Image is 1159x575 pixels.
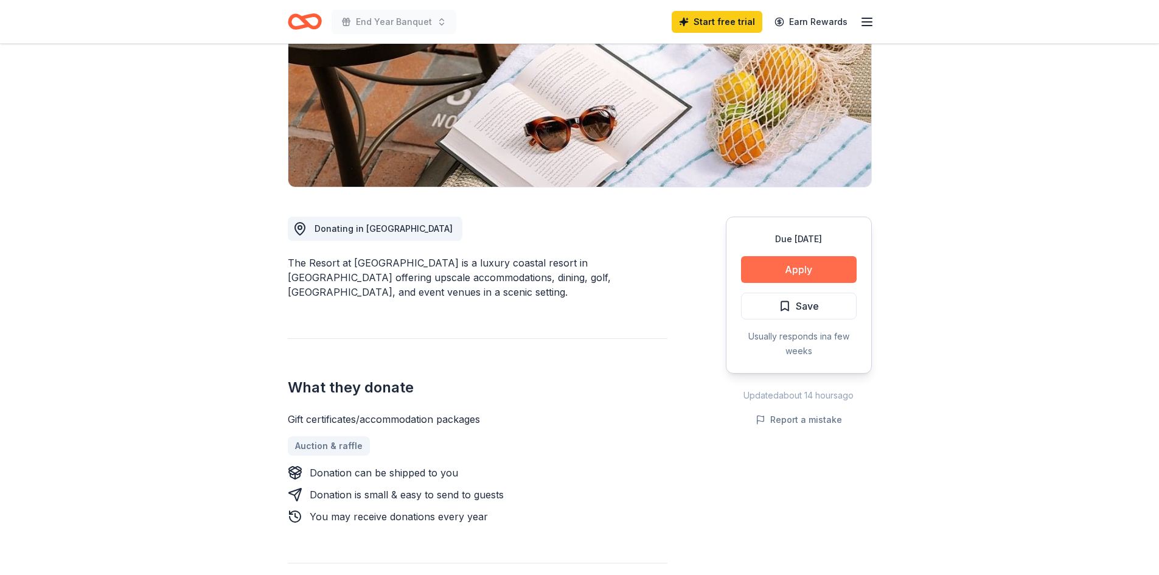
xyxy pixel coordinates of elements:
div: Gift certificates/accommodation packages [288,412,667,427]
a: Auction & raffle [288,436,370,456]
div: Usually responds in a few weeks [741,329,857,358]
div: Donation can be shipped to you [310,465,458,480]
div: The Resort at [GEOGRAPHIC_DATA] is a luxury coastal resort in [GEOGRAPHIC_DATA] offering upscale ... [288,256,667,299]
span: Donating in [GEOGRAPHIC_DATA] [315,223,453,234]
div: Due [DATE] [741,232,857,246]
button: Report a mistake [756,413,842,427]
div: You may receive donations every year [310,509,488,524]
div: Donation is small & easy to send to guests [310,487,504,502]
button: Apply [741,256,857,283]
a: Earn Rewards [767,11,855,33]
a: Home [288,7,322,36]
h2: What they donate [288,378,667,397]
span: End Year Banquet [356,15,432,29]
button: End Year Banquet [332,10,456,34]
button: Save [741,293,857,319]
span: Save [796,298,819,314]
div: Updated about 14 hours ago [726,388,872,403]
a: Start free trial [672,11,762,33]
